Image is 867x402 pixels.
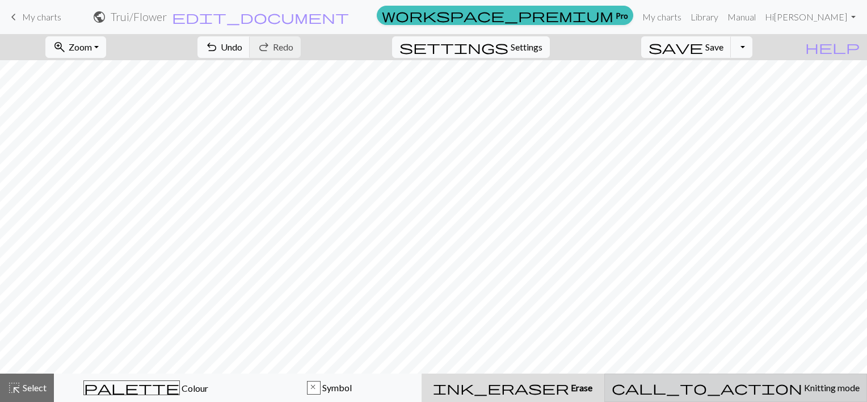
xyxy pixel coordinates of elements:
span: edit_document [172,9,349,25]
button: Undo [197,36,250,58]
i: Settings [399,40,508,54]
span: Knitting mode [802,382,860,393]
a: Library [686,6,723,28]
h2: Trui / Flower [111,10,167,23]
a: Hi[PERSON_NAME] [760,6,860,28]
button: SettingsSettings [392,36,550,58]
a: My charts [7,7,61,27]
button: Knitting mode [604,374,867,402]
span: settings [399,39,508,55]
span: My charts [22,11,61,22]
span: Symbol [321,382,352,393]
span: Colour [180,383,208,393]
button: x Symbol [238,374,422,402]
span: highlight_alt [7,380,21,396]
span: Save [705,41,723,52]
span: public [92,9,106,25]
span: Undo [221,41,242,52]
button: Zoom [45,36,106,58]
button: Save [641,36,731,58]
span: zoom_in [53,39,66,55]
button: Erase [422,374,604,402]
span: Erase [569,382,592,393]
div: x [308,382,320,395]
span: Settings [511,40,542,54]
a: Manual [723,6,760,28]
span: ink_eraser [433,380,569,396]
span: keyboard_arrow_left [7,9,20,25]
button: Colour [54,374,238,402]
span: save [649,39,703,55]
span: Zoom [69,41,92,52]
span: palette [84,380,179,396]
span: workspace_premium [382,7,613,23]
span: undo [205,39,218,55]
span: call_to_action [612,380,802,396]
span: help [805,39,860,55]
a: My charts [638,6,686,28]
a: Pro [377,6,633,25]
span: Select [21,382,47,393]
